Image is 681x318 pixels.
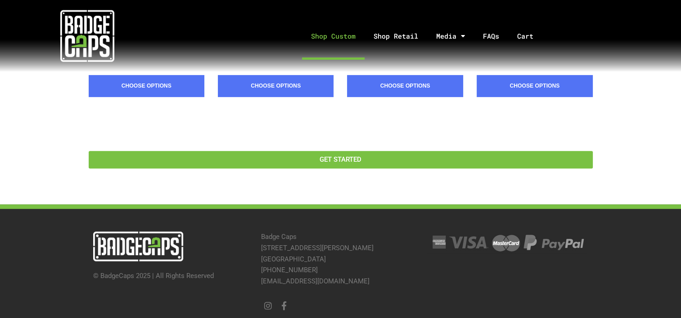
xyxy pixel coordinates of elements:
a: Cart [508,13,554,60]
a: Shop Retail [365,13,427,60]
p: © BadgeCaps 2025 | All Rights Reserved [93,270,252,282]
a: Badge Caps[STREET_ADDRESS][PERSON_NAME][GEOGRAPHIC_DATA] [261,233,374,263]
a: Choose Options [347,75,463,97]
a: [PHONE_NUMBER] [261,266,318,274]
a: Media [427,13,474,60]
img: Credit Cards Accepted [427,231,586,254]
nav: Menu [175,13,681,60]
a: [EMAIL_ADDRESS][DOMAIN_NAME] [261,277,370,285]
span: GET STARTED [320,156,361,163]
img: badgecaps white logo with green acccent [60,9,114,63]
a: Shop Custom [302,13,365,60]
a: Choose Options [89,75,204,97]
img: badgecaps horizontal logo with green accent [93,231,183,261]
a: Choose Options [218,75,334,97]
a: FAQs [474,13,508,60]
a: GET STARTED [89,151,593,168]
iframe: Chat Widget [636,275,681,318]
a: Choose Options [477,75,592,97]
